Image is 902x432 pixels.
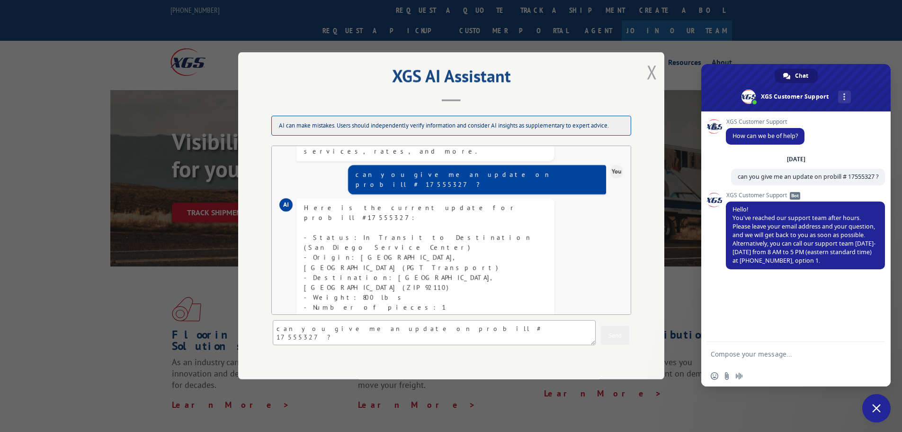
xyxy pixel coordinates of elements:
span: Insert an emoji [711,372,718,380]
div: AI [279,198,293,211]
div: [DATE] [787,156,805,162]
span: Bot [790,192,800,200]
a: Chat [775,69,818,83]
span: How can we be of help? [732,132,798,140]
button: Send [601,326,629,345]
span: XGS Customer Support [726,192,885,199]
span: Send a file [723,372,731,380]
span: Chat [795,69,808,83]
span: Hello! You've reached our support team after hours. Please leave your email address and your ques... [732,205,875,265]
h2: XGS AI Assistant [262,69,641,87]
div: can you give me an update on probill # 17555327 ? [356,170,598,190]
div: Here is the current update for probill #17555327: - Status: In Transit to Destination (San Diego ... [304,203,547,392]
span: can you give me an update on probill # 17555327 ? [738,173,878,181]
textarea: Compose your message... [711,342,862,366]
button: Close modal [647,59,657,84]
a: Close chat [862,394,891,423]
span: XGS Customer Support [726,119,804,125]
span: Audio message [735,372,743,380]
div: AI can make mistakes. Users should independently verify information and consider AI insights as s... [271,116,631,136]
div: You [610,165,623,178]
